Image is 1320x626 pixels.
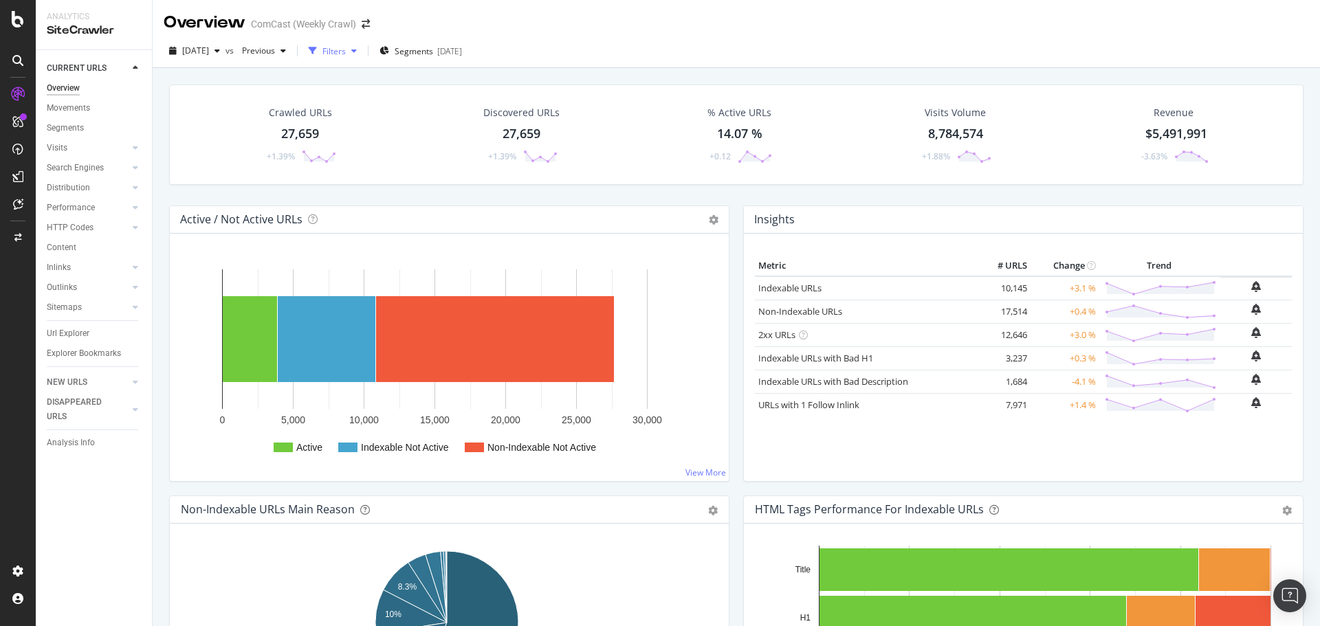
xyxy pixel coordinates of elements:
[47,121,142,135] a: Segments
[164,40,225,62] button: [DATE]
[1251,327,1261,338] div: bell-plus
[562,414,591,425] text: 25,000
[976,346,1031,370] td: 3,237
[322,45,346,57] div: Filters
[488,150,516,162] div: +1.39%
[707,106,771,120] div: % Active URLs
[267,150,295,162] div: +1.39%
[976,256,1031,276] th: # URLS
[47,260,129,275] a: Inlinks
[47,101,90,115] div: Movements
[758,328,795,341] a: 2xx URLs
[709,215,718,225] i: Options
[236,45,275,56] span: Previous
[1031,276,1099,300] td: +3.1 %
[47,201,95,215] div: Performance
[1273,579,1306,612] div: Open Intercom Messenger
[398,582,417,592] text: 8.3%
[1282,506,1292,515] div: gear
[1031,256,1099,276] th: Change
[755,256,976,276] th: Metric
[47,375,87,390] div: NEW URLS
[182,45,209,56] span: 2025 Sep. 6th
[708,506,718,515] div: gear
[181,256,713,470] svg: A chart.
[491,414,520,425] text: 20,000
[251,17,356,31] div: ComCast (Weekly Crawl)
[758,375,908,388] a: Indexable URLs with Bad Description
[181,502,355,516] div: Non-Indexable URLs Main Reason
[925,106,986,120] div: Visits Volume
[362,19,370,29] div: arrow-right-arrow-left
[269,106,332,120] div: Crawled URLs
[47,81,80,96] div: Overview
[1031,346,1099,370] td: +0.3 %
[976,276,1031,300] td: 10,145
[685,467,726,478] a: View More
[758,305,842,317] a: Non-Indexable URLs
[1141,150,1167,162] div: -3.63%
[361,442,449,453] text: Indexable Not Active
[976,323,1031,346] td: 12,646
[47,181,90,195] div: Distribution
[717,125,762,143] div: 14.07 %
[758,282,822,294] a: Indexable URLs
[281,414,305,425] text: 5,000
[47,61,129,76] a: CURRENT URLS
[47,326,89,341] div: Url Explorer
[976,393,1031,416] td: 7,971
[1099,256,1220,276] th: Trend
[296,442,322,453] text: Active
[47,280,129,295] a: Outlinks
[47,141,67,155] div: Visits
[755,502,984,516] div: HTML Tags Performance for Indexable URLs
[47,161,104,175] div: Search Engines
[303,40,362,62] button: Filters
[47,241,76,255] div: Content
[281,125,319,143] div: 27,659
[47,395,116,424] div: DISAPPEARED URLS
[1031,323,1099,346] td: +3.0 %
[395,45,433,57] span: Segments
[47,375,129,390] a: NEW URLS
[976,370,1031,393] td: 1,684
[754,210,795,229] h4: Insights
[47,221,93,235] div: HTTP Codes
[47,436,95,450] div: Analysis Info
[1251,304,1261,315] div: bell-plus
[1031,370,1099,393] td: -4.1 %
[374,40,467,62] button: Segments[DATE]
[47,23,141,38] div: SiteCrawler
[47,101,142,115] a: Movements
[709,150,731,162] div: +0.12
[1251,281,1261,292] div: bell-plus
[225,45,236,56] span: vs
[1031,393,1099,416] td: +1.4 %
[1251,374,1261,385] div: bell-plus
[47,161,129,175] a: Search Engines
[47,395,129,424] a: DISAPPEARED URLS
[236,40,291,62] button: Previous
[437,45,462,57] div: [DATE]
[385,609,401,618] text: 10%
[47,141,129,155] a: Visits
[632,414,662,425] text: 30,000
[487,442,596,453] text: Non-Indexable Not Active
[47,61,107,76] div: CURRENT URLS
[47,241,142,255] a: Content
[47,346,142,361] a: Explorer Bookmarks
[503,125,540,143] div: 27,659
[1031,300,1099,323] td: +0.4 %
[47,326,142,341] a: Url Explorer
[47,346,121,361] div: Explorer Bookmarks
[47,300,129,315] a: Sitemaps
[47,11,141,23] div: Analytics
[47,81,142,96] a: Overview
[795,565,811,574] text: Title
[47,121,84,135] div: Segments
[220,414,225,425] text: 0
[922,150,950,162] div: +1.88%
[1251,397,1261,408] div: bell-plus
[420,414,450,425] text: 15,000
